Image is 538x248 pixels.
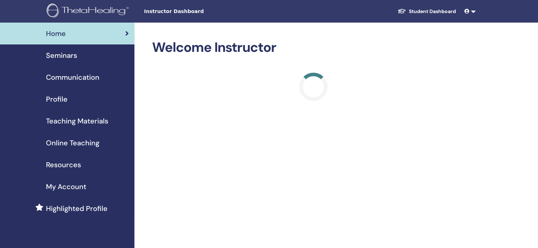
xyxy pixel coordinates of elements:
span: Seminars [46,50,77,61]
span: Resources [46,159,81,170]
span: Highlighted Profile [46,203,108,214]
a: Student Dashboard [392,5,462,18]
h2: Welcome Instructor [152,40,474,56]
span: Communication [46,72,99,83]
span: Home [46,28,66,39]
span: Instructor Dashboard [144,8,250,15]
img: logo.png [47,4,131,19]
span: Profile [46,94,68,104]
span: My Account [46,181,86,192]
img: graduation-cap-white.svg [398,8,406,14]
span: Online Teaching [46,138,99,148]
span: Teaching Materials [46,116,108,126]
